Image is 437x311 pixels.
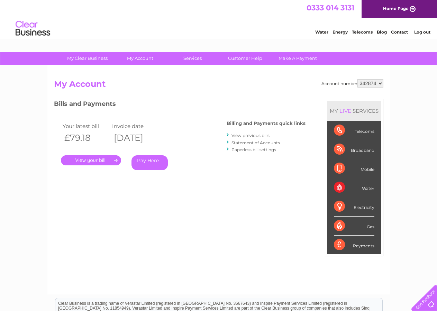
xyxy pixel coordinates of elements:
a: Services [164,52,221,65]
a: . [61,155,121,165]
th: [DATE] [110,131,160,145]
a: Log out [414,29,430,35]
div: Water [334,178,374,197]
div: MY SERVICES [327,101,381,121]
a: Blog [377,29,387,35]
h3: Bills and Payments [54,99,306,111]
div: Account number [321,79,383,88]
a: My Clear Business [59,52,116,65]
h4: Billing and Payments quick links [227,121,306,126]
td: Invoice date [110,121,160,131]
a: Customer Help [217,52,274,65]
td: Your latest bill [61,121,111,131]
a: Energy [333,29,348,35]
a: Contact [391,29,408,35]
a: 0333 014 3131 [307,3,354,12]
div: Gas [334,217,374,236]
div: Mobile [334,159,374,178]
div: Clear Business is a trading name of Verastar Limited (registered in [GEOGRAPHIC_DATA] No. 3667643... [55,4,382,34]
a: Water [315,29,328,35]
th: £79.18 [61,131,111,145]
a: Paperless bill settings [231,147,276,152]
a: Pay Here [131,155,168,170]
a: Statement of Accounts [231,140,280,145]
div: Electricity [334,197,374,216]
div: LIVE [338,108,353,114]
a: View previous bills [231,133,270,138]
a: Telecoms [352,29,373,35]
a: My Account [111,52,169,65]
div: Telecoms [334,121,374,140]
img: logo.png [15,18,51,39]
a: Make A Payment [269,52,326,65]
div: Payments [334,236,374,254]
h2: My Account [54,79,383,92]
div: Broadband [334,140,374,159]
